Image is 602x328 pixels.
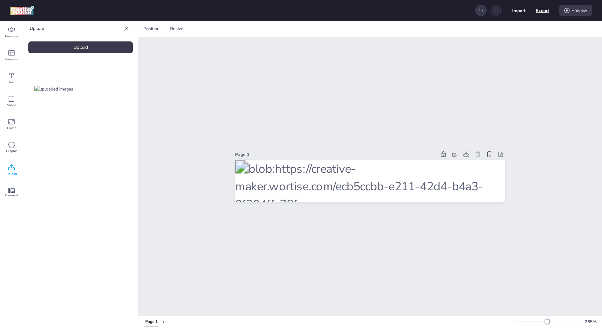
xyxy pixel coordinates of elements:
span: Resize [169,26,185,32]
div: 265 % [583,318,598,325]
p: Upload [30,21,121,36]
span: Position [142,26,161,32]
span: Graphic [6,149,17,154]
span: Upload [6,171,17,177]
img: uploaded images [34,86,73,92]
img: logo Creative Maker [10,6,34,15]
span: Template [5,57,18,62]
span: Frame [7,126,16,131]
span: Text [9,80,15,85]
button: + [162,316,165,327]
button: Export [536,4,549,17]
div: Preview [559,5,592,16]
span: Shape [7,103,16,108]
div: Upload [28,41,133,53]
div: Page 1 [145,319,158,325]
div: Tabs [141,316,162,327]
span: Premium [5,34,18,39]
div: Page 1 [235,151,436,158]
button: Import [512,4,526,17]
span: Carousel [5,193,18,198]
